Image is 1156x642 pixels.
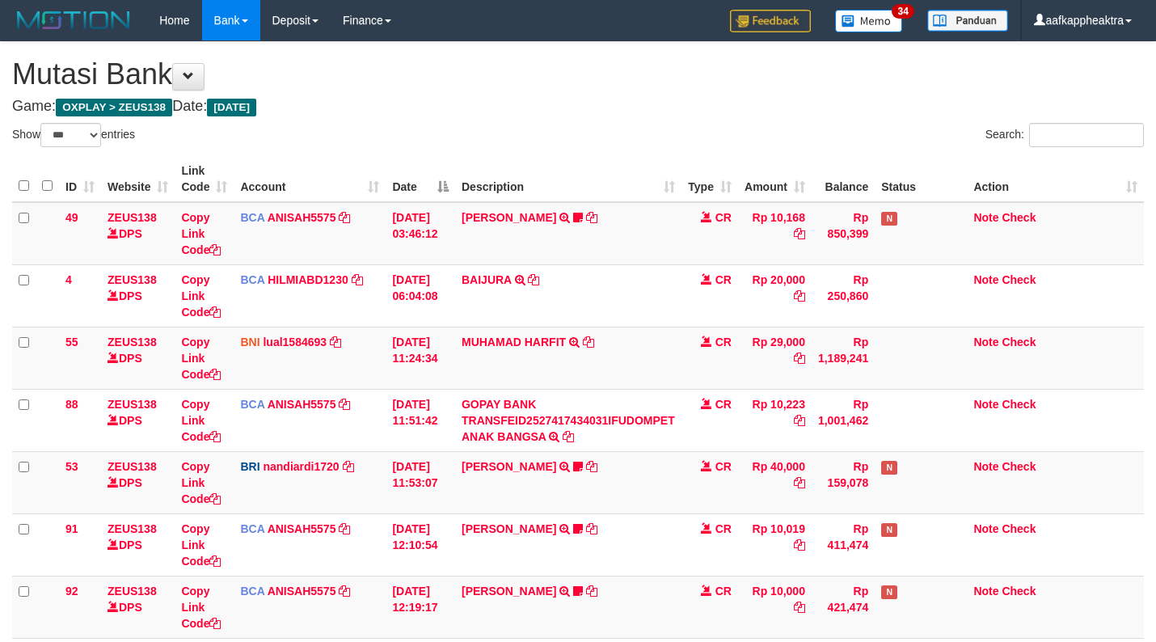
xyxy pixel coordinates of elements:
img: panduan.png [927,10,1008,32]
a: Note [973,522,998,535]
span: CR [715,273,732,286]
td: DPS [101,576,175,638]
a: Copy HILMIABD1230 to clipboard [352,273,363,286]
a: HILMIABD1230 [268,273,348,286]
td: [DATE] 12:19:17 [386,576,455,638]
span: BCA [240,211,264,224]
span: [DATE] [207,99,256,116]
th: Link Code: activate to sort column ascending [175,156,234,202]
td: Rp 10,000 [738,576,812,638]
th: ID: activate to sort column ascending [59,156,101,202]
a: ZEUS138 [108,273,157,286]
a: Copy SITI AISYAH to clipboard [586,522,597,535]
td: [DATE] 11:51:42 [386,389,455,451]
img: Button%20Memo.svg [835,10,903,32]
a: [PERSON_NAME] [462,211,556,224]
span: CR [715,460,732,473]
a: Copy ANISAH5575 to clipboard [339,211,350,224]
a: Copy Rp 40,000 to clipboard [794,476,805,489]
a: Copy INA PAUJANAH to clipboard [586,211,597,224]
a: Copy Rp 10,000 to clipboard [794,601,805,614]
a: Copy MUHAMAD HARFIT to clipboard [583,336,594,348]
td: Rp 10,168 [738,202,812,265]
a: ZEUS138 [108,398,157,411]
a: Copy ANISAH5575 to clipboard [339,585,350,598]
a: Copy Rp 29,000 to clipboard [794,352,805,365]
a: Note [973,460,998,473]
a: ZEUS138 [108,211,157,224]
span: 49 [65,211,78,224]
span: CR [715,585,732,598]
span: 88 [65,398,78,411]
th: Status [875,156,967,202]
td: Rp 40,000 [738,451,812,513]
span: 53 [65,460,78,473]
th: Balance [812,156,875,202]
h1: Mutasi Bank [12,58,1144,91]
td: DPS [101,513,175,576]
td: [DATE] 06:04:08 [386,264,455,327]
td: Rp 159,078 [812,451,875,513]
span: Has Note [881,523,897,537]
a: Copy Rp 10,019 to clipboard [794,539,805,551]
span: CR [715,398,732,411]
span: 4 [65,273,72,286]
th: Account: activate to sort column ascending [234,156,386,202]
h4: Game: Date: [12,99,1144,115]
span: 92 [65,585,78,598]
a: MUHAMAD HARFIT [462,336,566,348]
a: Copy Link Code [181,522,221,568]
span: OXPLAY > ZEUS138 [56,99,172,116]
span: 34 [892,4,913,19]
td: Rp 20,000 [738,264,812,327]
a: Note [973,398,998,411]
a: Copy BAIJURA to clipboard [528,273,539,286]
th: Date: activate to sort column descending [386,156,455,202]
span: BCA [240,398,264,411]
td: [DATE] 11:24:34 [386,327,455,389]
a: nandiardi1720 [263,460,339,473]
a: Copy TYAS PRATOMO to clipboard [586,585,597,598]
th: Description: activate to sort column ascending [455,156,681,202]
a: Copy Rp 10,223 to clipboard [794,414,805,427]
a: ANISAH5575 [268,522,336,535]
a: Note [973,336,998,348]
td: Rp 1,189,241 [812,327,875,389]
a: ZEUS138 [108,522,157,535]
td: DPS [101,327,175,389]
td: DPS [101,202,175,265]
td: Rp 411,474 [812,513,875,576]
a: Check [1002,522,1036,535]
th: Amount: activate to sort column ascending [738,156,812,202]
a: Check [1002,398,1036,411]
td: Rp 1,001,462 [812,389,875,451]
span: CR [715,522,732,535]
a: ANISAH5575 [268,211,336,224]
a: GOPAY BANK TRANSFEID2527417434031IFUDOMPET ANAK BANGSA [462,398,675,443]
a: Copy Rp 10,168 to clipboard [794,227,805,240]
span: BCA [240,273,264,286]
a: lual1584693 [263,336,327,348]
a: BAIJURA [462,273,512,286]
td: Rp 29,000 [738,327,812,389]
td: DPS [101,389,175,451]
input: Search: [1029,123,1144,147]
a: Check [1002,336,1036,348]
a: Check [1002,460,1036,473]
a: Copy nandiardi1720 to clipboard [343,460,354,473]
span: 91 [65,522,78,535]
a: Copy Link Code [181,211,221,256]
a: Copy ANISAH5575 to clipboard [339,522,350,535]
span: Has Note [881,461,897,475]
span: BCA [240,585,264,598]
a: Note [973,273,998,286]
td: Rp 10,223 [738,389,812,451]
td: DPS [101,264,175,327]
a: Copy Link Code [181,336,221,381]
a: Check [1002,211,1036,224]
a: ZEUS138 [108,336,157,348]
td: Rp 10,019 [738,513,812,576]
th: Action: activate to sort column ascending [967,156,1144,202]
a: Check [1002,273,1036,286]
img: Feedback.jpg [730,10,811,32]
